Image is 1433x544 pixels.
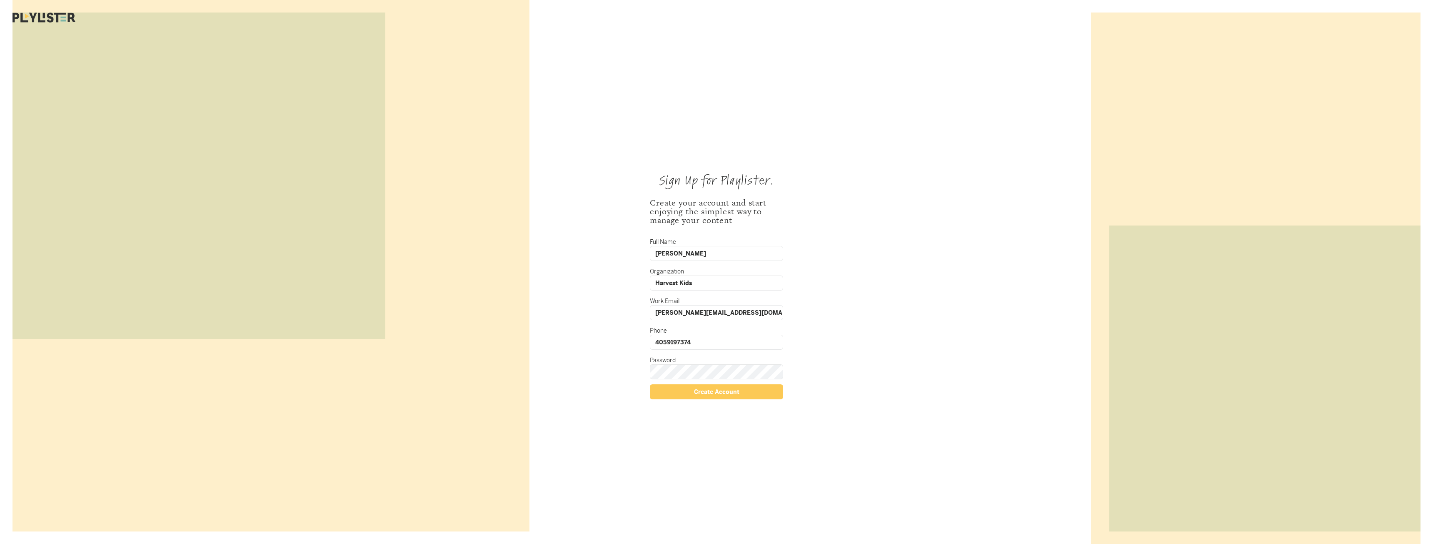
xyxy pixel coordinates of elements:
[659,175,774,187] div: Sign Up for Playlister.
[650,298,783,304] div: Work Email
[650,246,783,261] input: Full Name
[650,335,783,350] input: Phone
[650,364,783,379] input: Password
[650,305,783,320] input: Work Email
[650,198,783,225] div: Create your account and start enjoying the simplest way to manage your content
[650,268,783,274] div: Organization
[650,328,783,333] div: Phone
[650,239,783,245] div: Full Name
[650,276,783,291] input: Organization
[650,357,783,363] div: Password
[650,384,783,399] div: Create Account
